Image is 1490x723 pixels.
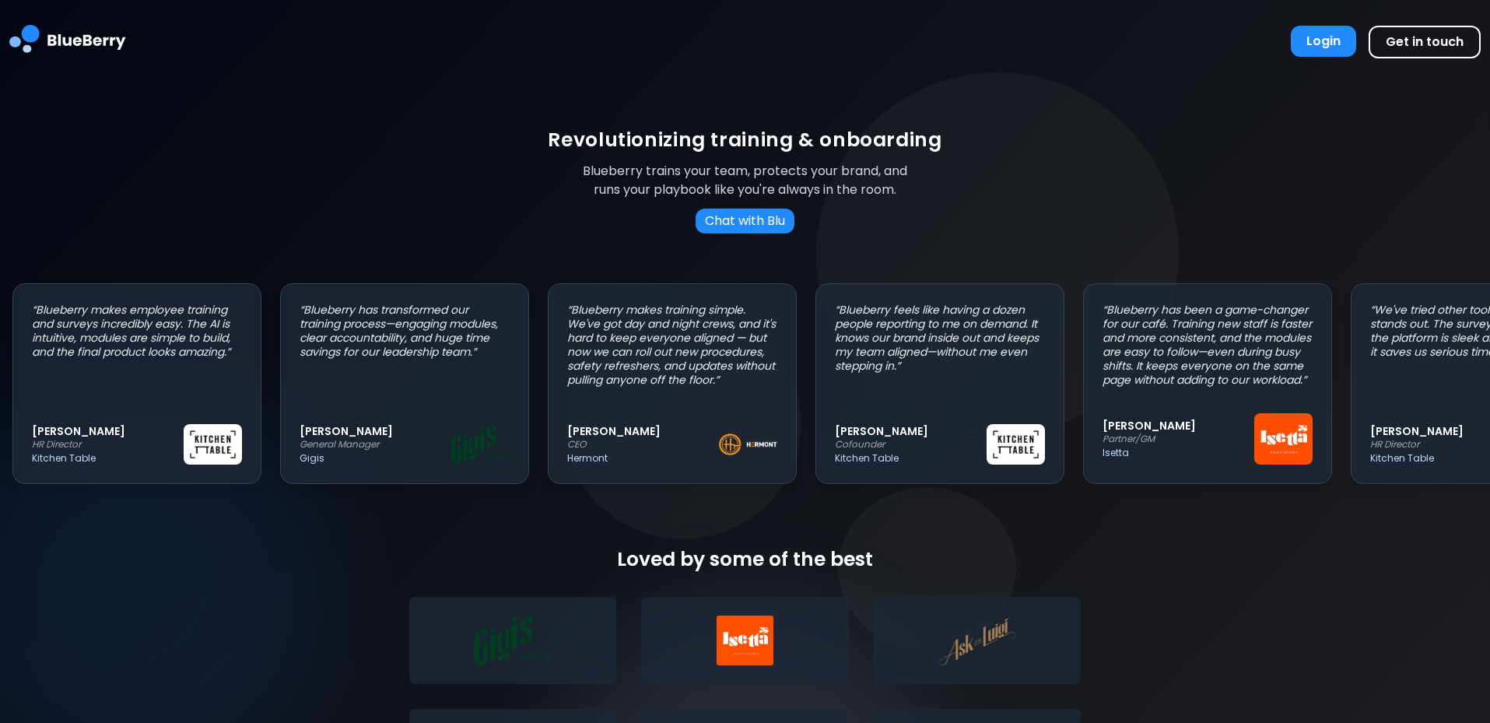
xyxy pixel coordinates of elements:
p: Isetta [1103,447,1254,459]
p: General Manager [300,438,451,451]
p: [PERSON_NAME] [835,424,987,438]
p: Blueberry trains your team, protects your brand, and runs your playbook like you're always in the... [571,162,920,199]
p: HR Director [32,438,184,451]
img: Kitchen Table logo [184,424,242,465]
button: Get in touch [1369,26,1481,58]
img: Client logo [438,616,587,665]
img: BlueBerry Logo [9,12,126,71]
p: [PERSON_NAME] [300,424,451,438]
button: Chat with Blu [696,209,794,233]
p: Partner/GM [1103,433,1254,445]
p: [PERSON_NAME] [567,424,719,438]
p: [PERSON_NAME] [32,424,184,438]
p: Hermont [567,452,719,465]
p: Kitchen Table [835,452,987,465]
img: Client logo [903,616,1052,665]
p: “ Blueberry has been a game-changer for our café. Training new staff is faster and more consisten... [1103,303,1313,387]
h1: Revolutionizing training & onboarding [548,127,941,153]
h2: Loved by some of the best [409,546,1082,572]
p: “ Blueberry makes training simple. We've got day and night crews, and it's hard to keep everyone ... [567,303,777,387]
img: Kitchen Table logo [987,424,1045,465]
p: “ Blueberry feels like having a dozen people reporting to me on demand. It knows our brand inside... [835,303,1045,373]
button: Login [1291,26,1356,57]
p: Cofounder [835,438,987,451]
p: [PERSON_NAME] [1103,419,1254,433]
a: Login [1291,26,1356,58]
img: Client logo [670,616,819,665]
p: Gigis [300,452,451,465]
img: Hermont logo [719,433,777,456]
img: Gigis logo [451,425,510,463]
p: CEO [567,438,719,451]
p: Kitchen Table [32,452,184,465]
p: “ Blueberry has transformed our training process—engaging modules, clear accountability, and huge... [300,303,510,359]
p: “ Blueberry makes employee training and surveys incredibly easy. The AI is intuitive, modules are... [32,303,242,359]
span: Get in touch [1386,33,1464,51]
img: Isetta logo [1254,413,1313,465]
